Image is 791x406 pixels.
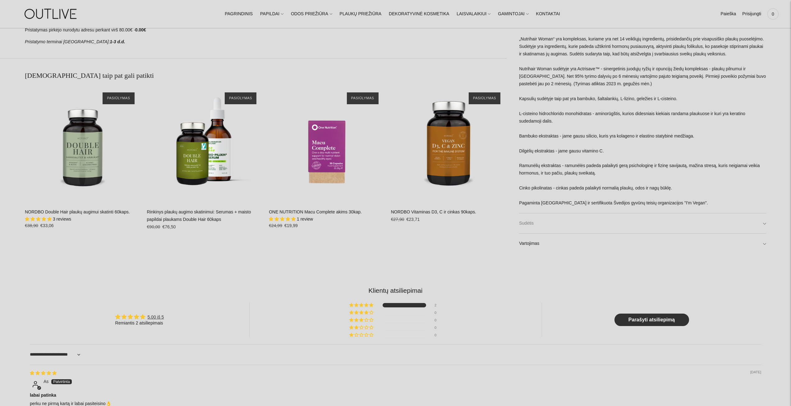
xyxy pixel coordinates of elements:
[614,314,689,326] a: Parašyti atsiliepimą
[519,36,766,213] div: „Nutrihair Woman“ yra kompleksas, kuriame yra net 14 veikliųjų ingredientų, prisidedančių prie vi...
[291,7,332,21] a: ODOS PRIEŽIŪRA
[269,86,385,202] a: ONE NUTRITION Macu Complete akims 30kap.
[25,39,110,44] em: Pristatymo terminai [GEOGRAPHIC_DATA]:
[12,3,90,25] img: OUTLIVE
[25,26,507,34] p: Pristatymas pirkėjo nurodytu adresu perkant virš 80.00€ -
[162,224,176,229] span: €76,50
[284,223,298,228] span: €19,99
[391,209,476,214] a: NORDBO Vitaminas D3, C ir cinkas 90kaps.
[225,7,253,21] a: PAGRINDINIS
[135,27,146,32] strong: 0.00€
[40,223,54,228] span: €33,06
[147,86,263,202] a: Rinkinys plaukų augimo skatinimui: Serumas + maisto papildai plaukams Double Hair 60kaps
[519,213,766,233] a: Sudėtis
[110,39,125,44] strong: 1-3 d.d.
[30,392,761,399] b: labai patinka
[30,286,761,295] h2: Klientų atsiliepimai
[147,224,160,229] s: €90,00
[147,315,164,320] a: 5.00 iš 5
[519,234,766,254] a: Vartojimas
[25,209,130,214] a: NORDBO Double Hair plaukų augimui skatinti 60kaps.
[115,313,164,320] div: Average rating is 5.00 stars
[269,209,362,214] a: ONE NUTRITION Macu Complete akims 30kap.
[147,209,251,222] a: Rinkinys plaukų augimo skatinimui: Serumas + maisto papildai plaukams Double Hair 60kaps
[115,320,164,326] div: Remiantis 2 atsiliepimais
[498,7,528,21] a: GAMINTOJAI
[742,7,761,21] a: Prisijungti
[25,223,38,228] s: €38,90
[25,86,141,202] a: NORDBO Double Hair plaukų augimui skatinti 60kaps.
[260,7,283,21] a: PAPILDAI
[269,217,297,222] span: 5.00 stars
[536,7,560,21] a: KONTAKTAI
[30,347,82,362] select: Sort dropdown
[340,7,382,21] a: PLAUKŲ PRIEŽIŪRA
[435,303,442,307] div: 2
[25,71,507,80] h2: [DEMOGRAPHIC_DATA] taip pat gali patikti
[457,7,490,21] a: LAISVALAIKIUI
[767,7,779,21] a: 0
[269,223,282,228] s: €24,99
[349,303,374,307] div: 100% (2) reviews with 5 star rating
[25,217,53,222] span: 5.00 stars
[53,217,71,222] span: 3 reviews
[297,217,313,222] span: 1 review
[389,7,449,21] a: DEKORATYVINĖ KOSMETIKA
[407,217,420,222] span: €23,71
[720,7,736,21] a: Paieška
[30,371,57,376] span: 5 star review
[769,10,777,18] span: 0
[44,379,48,384] span: As
[750,370,761,375] span: [DATE]
[391,217,404,222] s: €27,90
[391,86,507,202] a: NORDBO Vitaminas D3, C ir cinkas 90kaps.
